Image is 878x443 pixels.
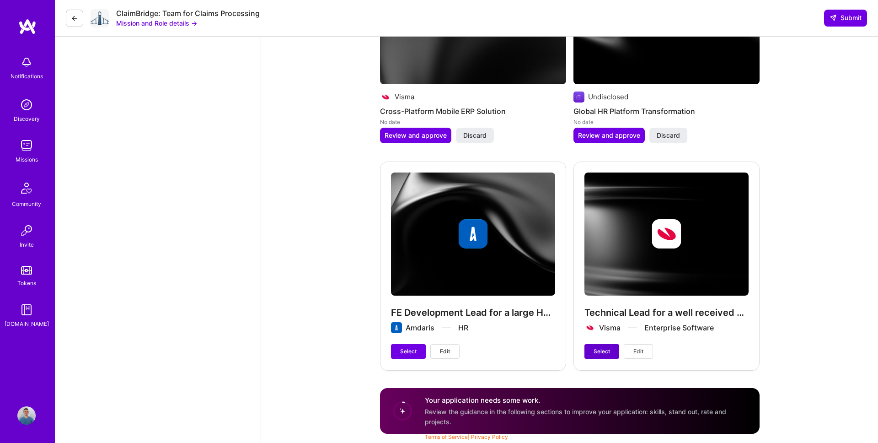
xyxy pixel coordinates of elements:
[380,117,566,127] div: No date
[17,221,36,240] img: Invite
[588,92,628,102] div: Undisclosed
[116,18,197,28] button: Mission and Role details →
[471,433,508,440] a: Privacy Policy
[15,406,38,425] a: User Avatar
[430,344,460,359] button: Edit
[830,13,862,22] span: Submit
[91,9,109,27] img: Company Logo
[380,128,451,143] button: Review and approve
[17,406,36,425] img: User Avatar
[573,117,760,127] div: No date
[385,131,447,140] span: Review and approve
[20,240,34,249] div: Invite
[17,136,36,155] img: teamwork
[594,347,610,356] span: Select
[380,105,566,117] h4: Cross-Platform Mobile ERP Solution
[400,347,417,356] span: Select
[71,15,78,22] i: icon LeftArrowDark
[11,71,43,81] div: Notifications
[17,53,36,71] img: bell
[578,131,640,140] span: Review and approve
[463,131,487,140] span: Discard
[16,155,38,164] div: Missions
[21,266,32,275] img: tokens
[55,416,878,438] div: © 2025 ATeams Inc., All rights reserved.
[624,344,653,359] button: Edit
[17,278,36,288] div: Tokens
[17,96,36,114] img: discovery
[18,18,37,35] img: logo
[17,301,36,319] img: guide book
[633,347,643,356] span: Edit
[830,14,837,22] i: icon SendLight
[824,10,867,26] button: Submit
[456,128,494,143] button: Discard
[425,408,726,425] span: Review the guidance in the following sections to improve your application: skills, stand out, rat...
[657,131,680,140] span: Discard
[573,128,645,143] button: Review and approve
[425,433,468,440] a: Terms of Service
[425,433,508,440] span: |
[573,105,760,117] h4: Global HR Platform Transformation
[5,319,49,329] div: [DOMAIN_NAME]
[573,92,584,103] img: Company logo
[425,395,749,405] h4: Your application needs some work.
[380,92,391,103] img: Company logo
[16,177,37,199] img: Community
[395,92,414,102] div: Visma
[12,199,41,209] div: Community
[440,347,450,356] span: Edit
[14,114,40,124] div: Discovery
[116,9,260,18] div: ClaimBridge: Team for Claims Processing
[649,128,687,143] button: Discard
[584,344,619,359] button: Select
[391,344,426,359] button: Select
